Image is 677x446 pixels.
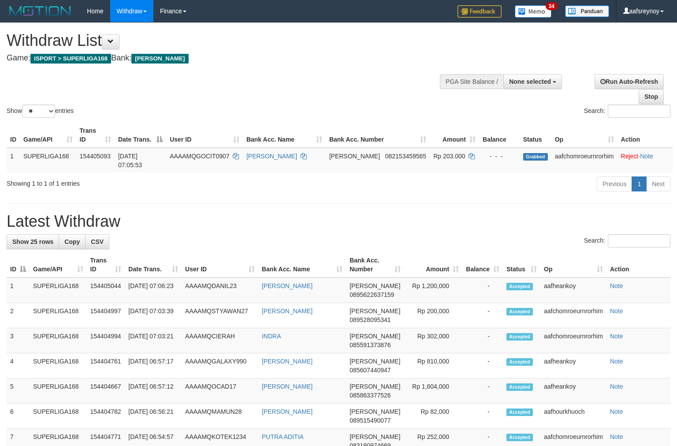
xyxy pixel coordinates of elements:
[7,353,30,379] td: 4
[87,252,125,277] th: Trans ID: activate to sort column ascending
[506,409,533,416] span: Accepted
[7,123,20,148] th: ID
[506,333,533,341] span: Accepted
[262,433,304,440] a: PUTRA ADITIA
[87,353,125,379] td: 154404761
[170,153,229,160] span: AAAAMQGOCIT0907
[7,105,74,118] label: Show entries
[608,234,670,247] input: Search:
[246,153,297,160] a: [PERSON_NAME]
[326,123,430,148] th: Bank Acc. Number: activate to sort column ascending
[483,152,516,161] div: - - -
[506,434,533,441] span: Accepted
[125,252,182,277] th: Date Trans.: activate to sort column ascending
[182,303,258,328] td: AAAAMQSTYAWAN27
[7,32,443,49] h1: Withdraw List
[565,5,609,17] img: panduan.png
[262,408,312,415] a: [PERSON_NAME]
[182,404,258,429] td: AAAAMQMAMUN28
[462,353,503,379] td: -
[551,148,617,173] td: aafchomroeurnrorhim
[7,404,30,429] td: 6
[597,176,632,191] a: Previous
[30,353,87,379] td: SUPERLIGA168
[7,54,443,63] h4: Game: Bank:
[125,277,182,303] td: [DATE] 07:06:23
[639,89,664,104] a: Stop
[404,379,462,404] td: Rp 1,604,000
[610,307,623,315] a: Note
[540,252,606,277] th: Op: activate to sort column ascending
[350,367,391,374] span: Copy 085607440947 to clipboard
[540,404,606,429] td: aafhourkhuoch
[350,316,391,323] span: Copy 089528095341 to clipboard
[350,282,400,289] span: [PERSON_NAME]
[632,176,647,191] a: 1
[350,341,391,349] span: Copy 085591373876 to clipboard
[610,358,623,365] a: Note
[523,153,548,161] span: Grabbed
[540,353,606,379] td: aafheankoy
[404,277,462,303] td: Rp 1,200,000
[87,379,125,404] td: 154404667
[59,234,86,249] a: Copy
[430,123,479,148] th: Amount: activate to sort column ascending
[462,252,503,277] th: Balance: activate to sort column ascending
[125,303,182,328] td: [DATE] 07:03:39
[30,54,111,64] span: ISPORT > SUPERLIGA168
[506,283,533,290] span: Accepted
[503,74,562,89] button: None selected
[30,277,87,303] td: SUPERLIGA168
[20,148,76,173] td: SUPERLIGA168
[610,282,623,289] a: Note
[515,5,552,18] img: Button%20Memo.svg
[433,153,465,160] span: Rp 203.000
[610,383,623,390] a: Note
[520,123,551,148] th: Status
[80,153,111,160] span: 154405093
[22,105,55,118] select: Showentries
[182,252,258,277] th: User ID: activate to sort column ascending
[262,358,312,365] a: [PERSON_NAME]
[7,4,74,18] img: MOTION_logo.png
[30,328,87,353] td: SUPERLIGA168
[404,404,462,429] td: Rp 82,000
[350,333,400,340] span: [PERSON_NAME]
[540,303,606,328] td: aafchomroeurnrorhim
[546,2,558,10] span: 34
[12,238,53,245] span: Show 25 rows
[182,328,258,353] td: AAAAMQCIERAH
[595,74,664,89] a: Run Auto-Refresh
[7,379,30,404] td: 5
[30,404,87,429] td: SUPERLIGA168
[30,379,87,404] td: SUPERLIGA168
[87,404,125,429] td: 154404782
[7,277,30,303] td: 1
[125,328,182,353] td: [DATE] 07:03:21
[262,282,312,289] a: [PERSON_NAME]
[440,74,503,89] div: PGA Site Balance /
[350,307,400,315] span: [PERSON_NAME]
[262,307,312,315] a: [PERSON_NAME]
[87,277,125,303] td: 154405044
[85,234,109,249] a: CSV
[350,383,400,390] span: [PERSON_NAME]
[346,252,404,277] th: Bank Acc. Number: activate to sort column ascending
[617,123,673,148] th: Action
[87,303,125,328] td: 154404997
[506,383,533,391] span: Accepted
[458,5,502,18] img: Feedback.jpg
[350,291,394,298] span: Copy 0895622637159 to clipboard
[462,277,503,303] td: -
[91,238,104,245] span: CSV
[640,153,653,160] a: Note
[617,148,673,173] td: ·
[262,333,281,340] a: INDRA
[610,408,623,415] a: Note
[608,105,670,118] input: Search:
[404,328,462,353] td: Rp 302,000
[584,105,670,118] label: Search:
[131,54,188,64] span: [PERSON_NAME]
[7,213,670,230] h1: Latest Withdraw
[329,153,380,160] span: [PERSON_NAME]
